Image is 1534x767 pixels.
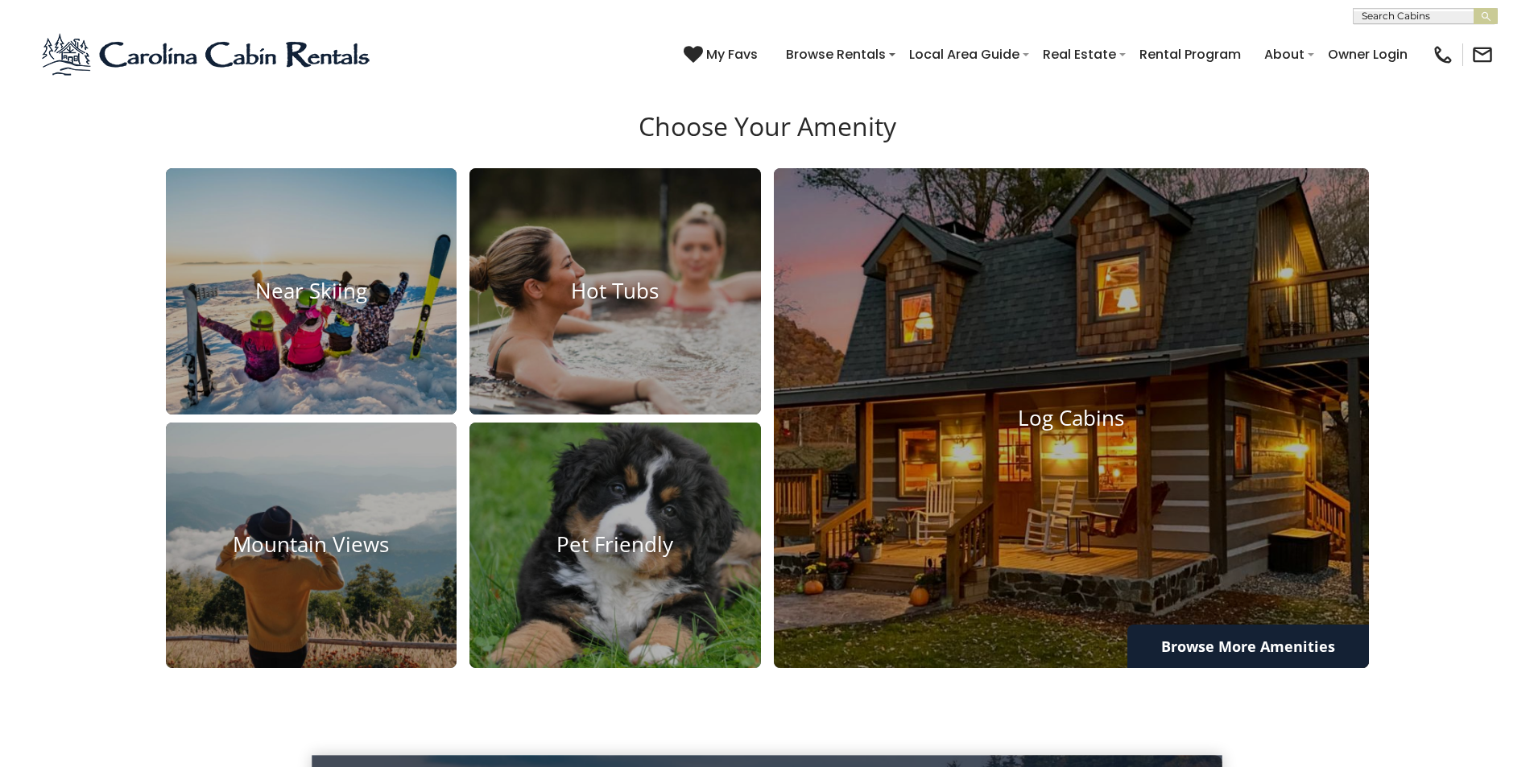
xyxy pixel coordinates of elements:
[1127,625,1369,668] a: Browse More Amenities
[163,111,1371,167] h3: Choose Your Amenity
[1131,40,1249,68] a: Rental Program
[469,278,761,303] h4: Hot Tubs
[1035,40,1124,68] a: Real Estate
[774,168,1369,669] a: Log Cabins
[166,278,457,303] h4: Near Skiing
[1432,43,1454,66] img: phone-regular-black.png
[901,40,1027,68] a: Local Area Guide
[684,44,762,65] a: My Favs
[469,533,761,558] h4: Pet Friendly
[774,406,1369,431] h4: Log Cabins
[1256,40,1313,68] a: About
[778,40,894,68] a: Browse Rentals
[1320,40,1416,68] a: Owner Login
[166,423,457,669] a: Mountain Views
[469,168,761,414] a: Hot Tubs
[469,423,761,669] a: Pet Friendly
[166,533,457,558] h4: Mountain Views
[166,168,457,414] a: Near Skiing
[40,31,374,79] img: Blue-2.png
[1471,43,1494,66] img: mail-regular-black.png
[706,44,758,64] span: My Favs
